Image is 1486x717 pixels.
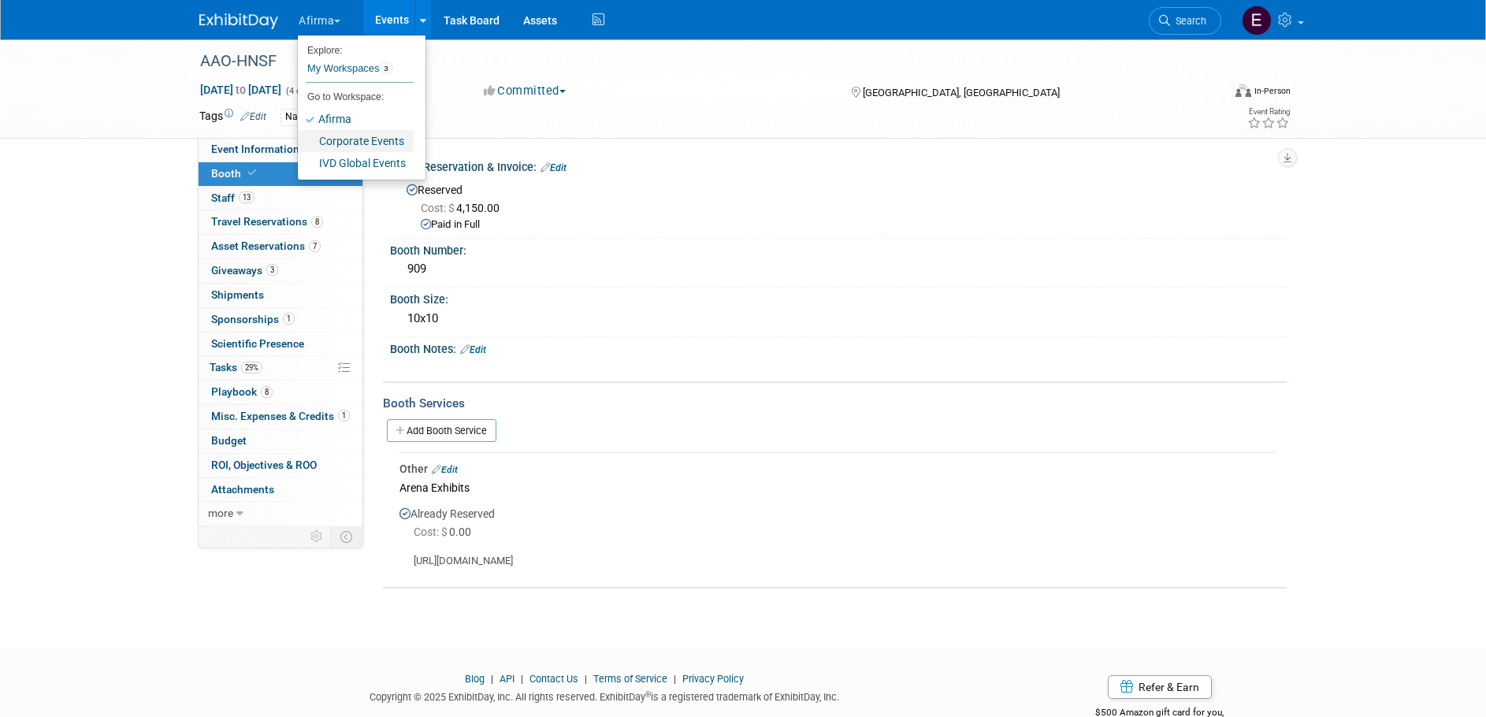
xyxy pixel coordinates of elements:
[298,108,414,130] a: Afirma
[421,202,506,214] span: 4,150.00
[311,216,323,228] span: 8
[199,429,362,453] a: Budget
[1128,82,1291,106] div: Event Format
[331,526,363,547] td: Toggle Event Tabs
[199,162,362,186] a: Booth
[309,240,321,252] span: 7
[199,502,362,526] a: more
[199,235,362,258] a: Asset Reservations7
[211,288,264,301] span: Shipments
[399,541,1275,569] div: [URL][DOMAIN_NAME]
[379,62,392,75] span: 3
[211,337,304,350] span: Scientific Presence
[399,477,1275,498] div: Arena Exhibits
[432,464,458,475] a: Edit
[390,288,1287,307] div: Booth Size:
[303,526,331,547] td: Personalize Event Tab Strip
[211,385,273,398] span: Playbook
[280,109,327,125] div: National
[199,356,362,380] a: Tasks29%
[239,191,254,203] span: 13
[338,410,350,422] span: 1
[199,259,362,283] a: Giveaways3
[248,169,256,177] i: Booth reservation complete
[199,308,362,332] a: Sponsorships1
[298,152,414,174] a: IVD Global Events
[199,454,362,477] a: ROI, Objectives & ROO
[199,478,362,502] a: Attachments
[487,673,497,685] span: |
[517,673,527,685] span: |
[500,673,515,685] a: API
[399,498,1275,569] div: Already Reserved
[199,138,362,162] a: Event Information
[211,167,259,180] span: Booth
[645,690,651,699] sup: ®
[199,187,362,210] a: Staff13
[414,526,477,538] span: 0.00
[478,83,572,99] button: Committed
[863,87,1060,98] span: [GEOGRAPHIC_DATA], [GEOGRAPHIC_DATA]
[1170,15,1206,27] span: Search
[211,313,295,325] span: Sponsorships
[1247,108,1290,116] div: Event Rating
[240,111,266,122] a: Edit
[529,673,578,685] a: Contact Us
[199,83,282,97] span: [DATE] [DATE]
[199,284,362,307] a: Shipments
[682,673,744,685] a: Privacy Policy
[211,459,317,471] span: ROI, Objectives & ROO
[1242,6,1272,35] img: Emma Mitchell
[399,461,1275,477] div: Other
[1254,85,1291,97] div: In-Person
[306,55,414,82] a: My Workspaces3
[1108,675,1212,699] a: Refer & Earn
[390,337,1287,358] div: Booth Notes:
[211,191,254,204] span: Staff
[199,13,278,29] img: ExhibitDay
[541,162,567,173] a: Edit
[670,673,680,685] span: |
[593,673,667,685] a: Terms of Service
[298,87,414,107] li: Go to Workspace:
[266,264,278,276] span: 3
[421,217,1275,232] div: Paid in Full
[390,239,1287,258] div: Booth Number:
[421,202,456,214] span: Cost: $
[387,419,496,442] a: Add Booth Service
[211,215,323,228] span: Travel Reservations
[211,240,321,252] span: Asset Reservations
[195,47,1198,76] div: AAO-HNSF
[241,362,262,373] span: 29%
[383,395,1287,412] div: Booth Services
[211,143,299,155] span: Event Information
[390,155,1287,176] div: Booth Reservation & Invoice:
[208,507,233,519] span: more
[211,410,350,422] span: Misc. Expenses & Credits
[1149,7,1221,35] a: Search
[298,41,414,55] li: Explore:
[402,306,1275,331] div: 10x10
[298,130,414,152] a: Corporate Events
[581,673,591,685] span: |
[210,361,262,373] span: Tasks
[284,86,318,96] span: (4 days)
[465,673,485,685] a: Blog
[199,686,1009,704] div: Copyright © 2025 ExhibitDay, Inc. All rights reserved. ExhibitDay is a registered trademark of Ex...
[402,178,1275,232] div: Reserved
[402,257,1275,281] div: 909
[211,434,247,447] span: Budget
[211,483,274,496] span: Attachments
[414,526,449,538] span: Cost: $
[211,264,278,277] span: Giveaways
[283,313,295,325] span: 1
[460,344,486,355] a: Edit
[199,381,362,404] a: Playbook8
[1235,84,1251,97] img: Format-Inperson.png
[199,405,362,429] a: Misc. Expenses & Credits1
[199,108,266,126] td: Tags
[261,386,273,398] span: 8
[233,84,248,96] span: to
[199,210,362,234] a: Travel Reservations8
[199,332,362,356] a: Scientific Presence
